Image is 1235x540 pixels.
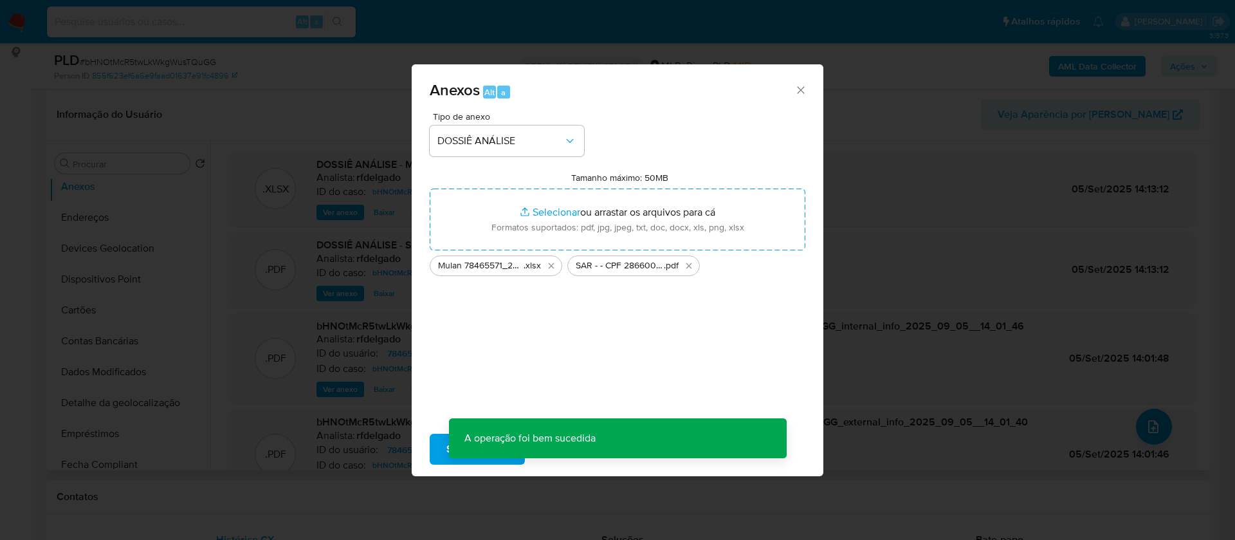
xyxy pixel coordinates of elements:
span: Anexos [430,79,480,101]
label: Tamanho máximo: 50MB [571,172,668,183]
ul: Arquivos selecionados [430,250,805,276]
span: .pdf [664,259,679,272]
button: DOSSIÊ ANÁLISE [430,126,584,156]
span: Subir arquivo [446,435,508,463]
span: a [501,86,506,98]
span: Mulan 78465571_2025_09_05_08_47_05 [438,259,524,272]
span: Alt [484,86,495,98]
button: Excluir SAR - - CPF 28660082869 - OSMAR TORRES DE SANTANA FILHO.pdf [681,258,697,274]
p: A operação foi bem sucedida [449,418,611,458]
span: Cancelar [547,435,589,463]
span: DOSSIÊ ANÁLISE [437,135,563,147]
button: Subir arquivo [430,434,525,465]
span: .xlsx [524,259,541,272]
span: Tipo de anexo [433,112,587,121]
span: SAR - - CPF 28660082869 - [PERSON_NAME] DE [PERSON_NAME] [576,259,664,272]
button: Excluir Mulan 78465571_2025_09_05_08_47_05.xlsx [544,258,559,274]
button: Fechar [794,84,806,95]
